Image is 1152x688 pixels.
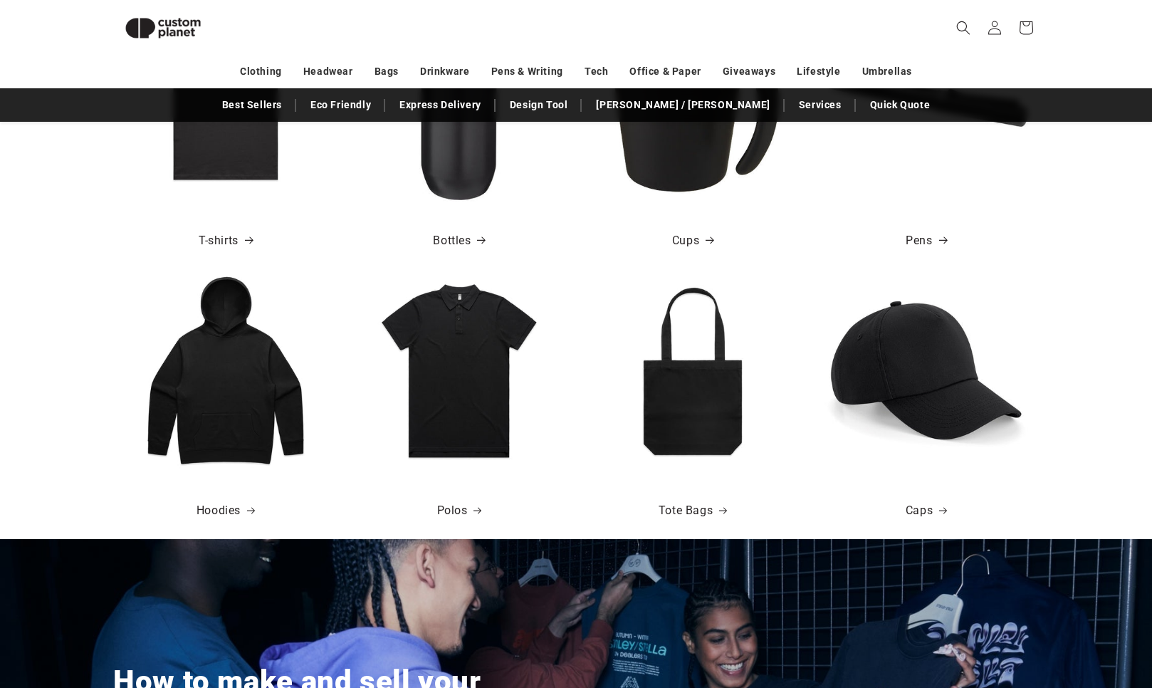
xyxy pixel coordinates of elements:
[908,534,1152,688] iframe: Chat Widget
[199,231,253,251] a: T-shirts
[420,59,469,84] a: Drinkware
[792,93,849,118] a: Services
[589,93,777,118] a: [PERSON_NAME] / [PERSON_NAME]
[629,59,701,84] a: Office & Paper
[197,501,255,521] a: Hoodies
[215,93,289,118] a: Best Sellers
[240,59,282,84] a: Clothing
[906,501,947,521] a: Caps
[113,6,213,51] img: Custom Planet
[948,12,979,43] summary: Search
[862,59,912,84] a: Umbrellas
[375,59,399,84] a: Bags
[433,231,485,251] a: Bottles
[585,59,608,84] a: Tech
[672,231,713,251] a: Cups
[303,93,378,118] a: Eco Friendly
[491,59,563,84] a: Pens & Writing
[723,59,775,84] a: Giveaways
[659,501,727,521] a: Tote Bags
[906,231,946,251] a: Pens
[797,59,840,84] a: Lifestyle
[863,93,938,118] a: Quick Quote
[503,93,575,118] a: Design Tool
[437,501,482,521] a: Polos
[392,93,488,118] a: Express Delivery
[303,59,353,84] a: Headwear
